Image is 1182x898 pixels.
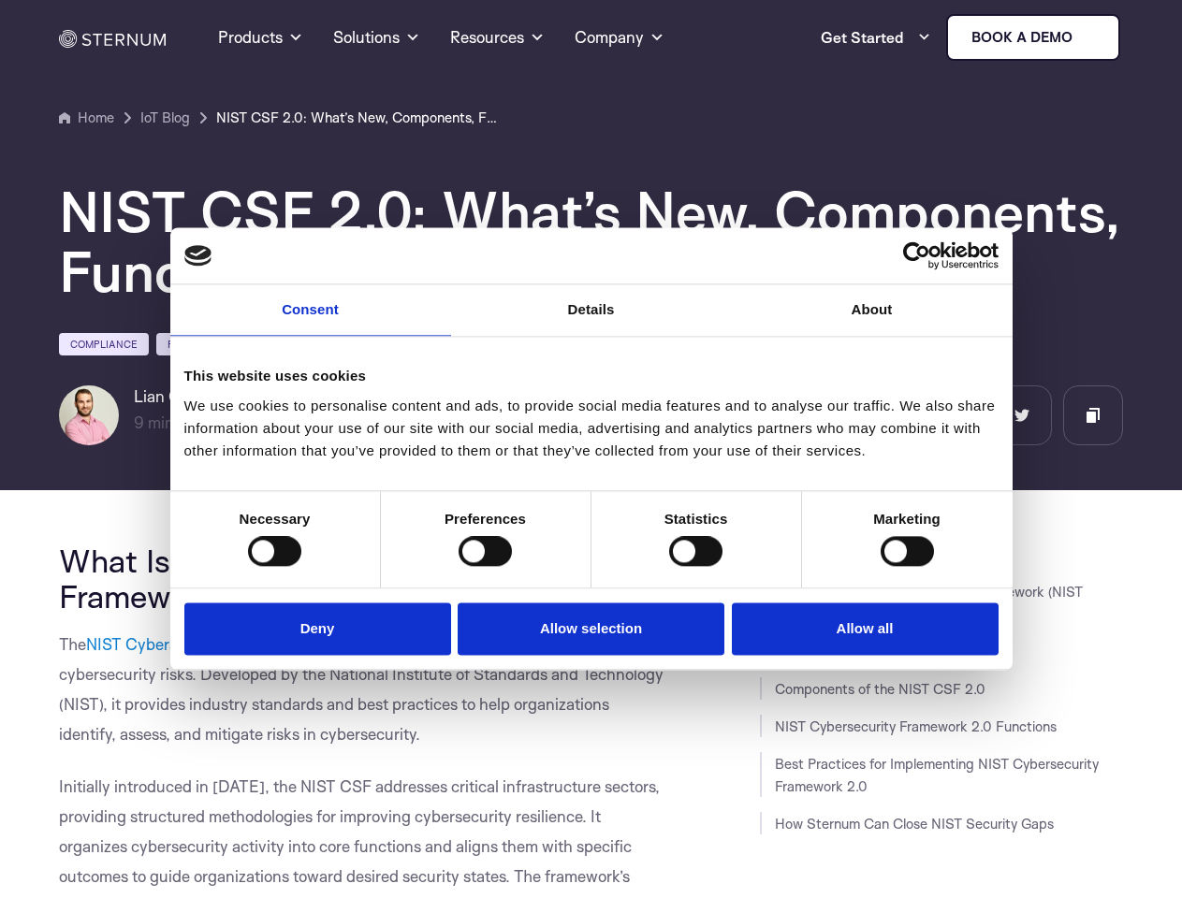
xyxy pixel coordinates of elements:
a: Company [575,4,664,71]
span: 9 [134,413,144,432]
img: Lian Granot [59,385,119,445]
a: Fundamentals [156,333,261,355]
a: Best Practices for Implementing NIST Cybersecurity Framework 2.0 [775,755,1099,795]
button: Allow selection [458,602,724,656]
a: NIST CSF 2.0: What’s New, Components, Functions, and Best Practices [216,107,497,129]
a: Products [218,4,303,71]
h6: Lian Granot [134,385,274,408]
img: sternum iot [1080,30,1095,45]
strong: Necessary [240,511,311,527]
a: How Sternum Can Close NIST Security Gaps [775,815,1054,833]
a: Details [451,284,732,336]
strong: Statistics [664,511,728,527]
a: Book a demo [946,14,1120,61]
a: Components of the NIST CSF 2.0 [775,680,985,698]
a: Resources [450,4,545,71]
button: Deny [184,602,451,656]
strong: Preferences [445,511,526,527]
span: Framework (NIST CSF) helps organizations manage cybersecurity risks. Developed by the National In... [59,634,664,744]
a: About [732,284,1013,336]
a: NIST Cybersecurity Framework 2.0 Functions [775,717,1057,735]
div: This website uses cookies [184,365,999,387]
span: What Is the NIST Cybersecurity Framework (NIST CSF)? [59,541,514,616]
a: Home [59,107,114,129]
img: logo [184,245,212,266]
a: NIST Cybersecurity [86,634,226,654]
span: min read | [134,413,218,432]
h1: NIST CSF 2.0: What’s New, Components, Functions, and Best Practices [59,181,1123,301]
a: Compliance [59,333,149,355]
div: We use cookies to personalise content and ads, to provide social media features and to analyse ou... [184,395,999,462]
a: Solutions [333,4,420,71]
span: The [59,634,86,654]
a: IoT Blog [140,107,190,129]
a: Usercentrics Cookiebot - opens in a new window [835,241,999,269]
button: Allow all [732,602,999,656]
strong: Marketing [873,511,941,527]
a: Get Started [821,19,931,56]
a: Consent [170,284,451,336]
